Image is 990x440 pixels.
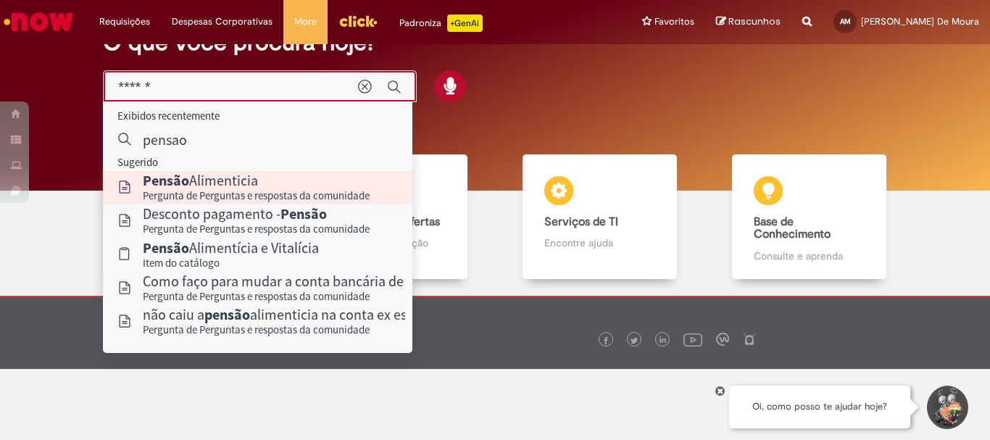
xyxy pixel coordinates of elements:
h2: O que você procura hoje? [103,30,887,55]
img: logo_footer_workplace.png [716,333,729,346]
span: Despesas Corporativas [172,14,273,29]
a: Serviços de TI Encontre ajuda [495,154,704,280]
img: logo_footer_youtube.png [683,330,702,349]
img: ServiceNow [1,7,76,36]
div: Padroniza [399,14,483,32]
a: Rascunhos [716,15,781,29]
span: AM [840,17,851,26]
span: Favoritos [654,14,694,29]
p: +GenAi [447,14,483,32]
p: Consulte e aprenda [754,249,864,263]
b: Base de Conhecimento [754,215,831,242]
p: Encontre ajuda [544,236,654,250]
button: Iniciar Conversa de Suporte [925,386,968,429]
img: logo_footer_linkedin.png [660,336,667,345]
div: Oi, como posso te ajudar hoje? [729,386,910,428]
span: [PERSON_NAME] De Moura [861,15,979,28]
span: Rascunhos [728,14,781,28]
img: logo_footer_facebook.png [602,337,610,344]
img: click_logo_yellow_360x200.png [338,10,378,32]
a: Tirar dúvidas Tirar dúvidas com Lupi Assist e Gen Ai [76,154,286,280]
span: Requisições [99,14,150,29]
b: Serviços de TI [544,215,618,229]
span: More [294,14,317,29]
img: logo_footer_twitter.png [631,337,638,344]
a: Base de Conhecimento Consulte e aprenda [704,154,914,280]
img: logo_footer_naosei.png [743,333,756,346]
